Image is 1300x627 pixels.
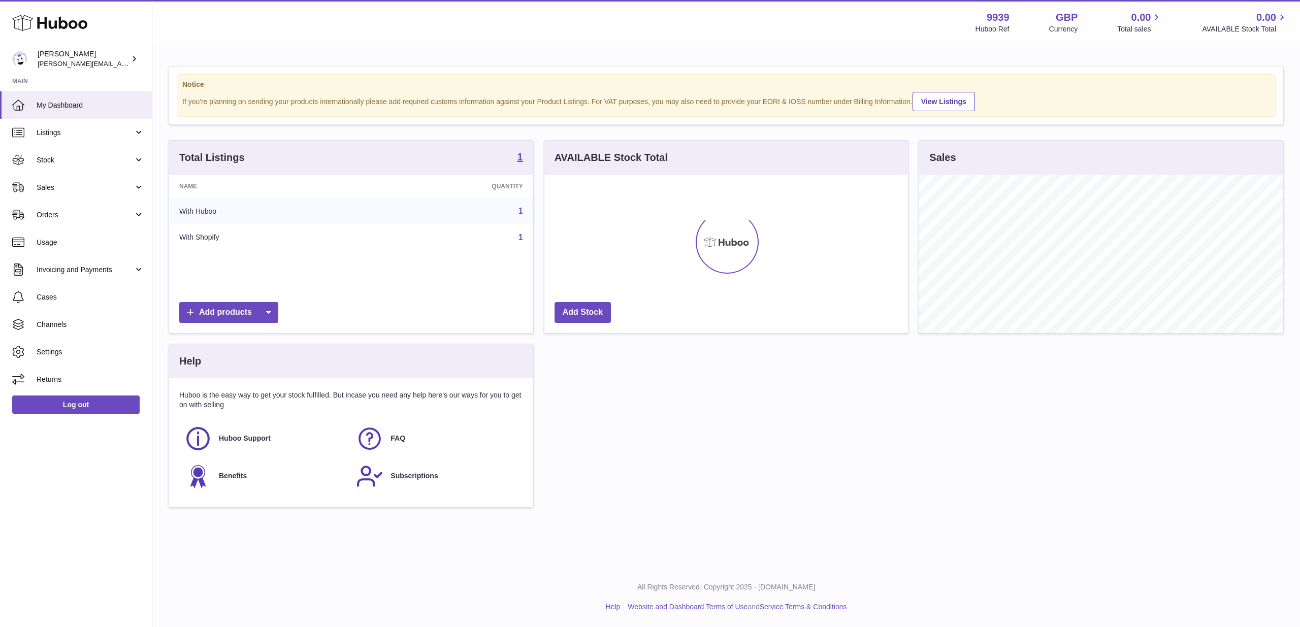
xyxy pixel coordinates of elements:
li: and [624,602,847,612]
span: Returns [37,375,144,384]
a: Add products [179,302,278,323]
h3: Total Listings [179,151,245,164]
div: [PERSON_NAME] [38,49,129,69]
span: 0.00 [1131,11,1151,24]
div: If you're planning on sending your products internationally please add required customs informati... [182,90,1270,111]
span: Huboo Support [219,434,271,443]
a: 0.00 AVAILABLE Stock Total [1202,11,1288,34]
span: My Dashboard [37,101,144,110]
h3: Sales [929,151,956,164]
a: FAQ [356,425,517,452]
td: With Shopify [169,224,365,251]
strong: GBP [1056,11,1078,24]
a: 1 [518,207,523,215]
a: Benefits [184,463,346,490]
h3: Help [179,354,201,368]
a: Huboo Support [184,425,346,452]
span: Stock [37,155,134,165]
strong: 9939 [987,11,1010,24]
span: Cases [37,292,144,302]
a: Service Terms & Conditions [760,603,847,611]
a: View Listings [913,92,975,111]
span: Settings [37,347,144,357]
p: Huboo is the easy way to get your stock fulfilled. But incase you need any help here's our ways f... [179,390,523,410]
th: Quantity [365,175,533,198]
a: Add Stock [555,302,611,323]
a: Website and Dashboard Terms of Use [628,603,747,611]
td: With Huboo [169,198,365,224]
a: 0.00 Total sales [1117,11,1162,34]
span: Total sales [1117,24,1162,34]
img: tommyhardy@hotmail.com [12,51,27,67]
a: 1 [517,152,523,164]
a: 1 [518,233,523,242]
strong: Notice [182,80,1270,89]
span: Subscriptions [391,471,438,481]
div: Huboo Ref [976,24,1010,34]
p: All Rights Reserved. Copyright 2025 - [DOMAIN_NAME] [160,582,1292,592]
span: FAQ [391,434,405,443]
span: [PERSON_NAME][EMAIL_ADDRESS][DOMAIN_NAME] [38,59,204,68]
span: Usage [37,238,144,247]
span: Invoicing and Payments [37,265,134,275]
span: Sales [37,183,134,192]
span: 0.00 [1256,11,1276,24]
a: Help [606,603,621,611]
span: Listings [37,128,134,138]
div: Currency [1049,24,1078,34]
h3: AVAILABLE Stock Total [555,151,668,164]
span: Orders [37,210,134,220]
span: Benefits [219,471,247,481]
span: AVAILABLE Stock Total [1202,24,1288,34]
th: Name [169,175,365,198]
a: Log out [12,395,140,414]
strong: 1 [517,152,523,162]
a: Subscriptions [356,463,517,490]
span: Channels [37,320,144,329]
